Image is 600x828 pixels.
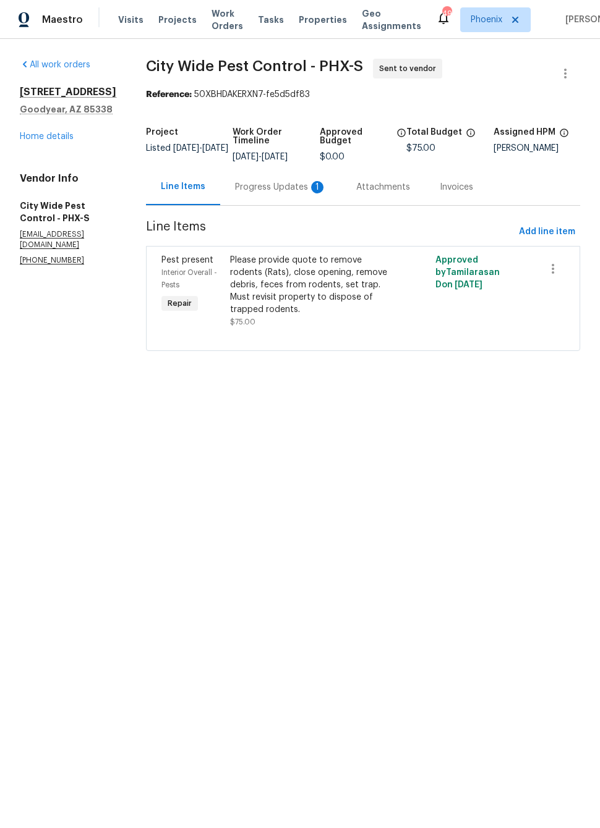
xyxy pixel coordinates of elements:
[559,128,569,144] span: The hpm assigned to this work order.
[311,181,324,193] div: 1
[161,180,205,193] div: Line Items
[118,14,144,26] span: Visits
[471,14,502,26] span: Phoenix
[466,128,476,144] span: The total cost of line items that have been proposed by Opendoor. This sum includes line items th...
[455,281,482,289] span: [DATE]
[146,221,514,243] span: Line Items
[20,172,116,185] h4: Vendor Info
[494,144,580,153] div: [PERSON_NAME]
[173,144,228,153] span: -
[20,200,116,224] h5: City Wide Pest Control - PHX-S
[320,153,345,161] span: $0.00
[235,181,327,193] div: Progress Updates
[494,128,555,137] h5: Assigned HPM
[299,14,347,26] span: Properties
[163,297,197,310] span: Repair
[20,132,74,141] a: Home details
[406,128,462,137] h5: Total Budget
[146,59,363,74] span: City Wide Pest Control - PHX-S
[320,128,393,145] h5: Approved Budget
[146,144,228,153] span: Listed
[161,256,213,264] span: Pest present
[442,7,451,20] div: 49
[356,181,410,193] div: Attachments
[230,318,255,326] span: $75.00
[173,144,199,153] span: [DATE]
[202,144,228,153] span: [DATE]
[519,224,575,240] span: Add line item
[161,269,217,289] span: Interior Overall - Pests
[233,128,319,145] h5: Work Order Timeline
[146,88,580,101] div: 50XBHDAKERXN7-fe5d5df83
[440,181,473,193] div: Invoices
[146,90,192,99] b: Reference:
[406,144,435,153] span: $75.00
[435,256,500,289] span: Approved by Tamilarasan D on
[262,153,288,161] span: [DATE]
[158,14,197,26] span: Projects
[230,254,394,316] div: Please provide quote to remove rodents (Rats), close opening, remove debris, feces from rodents, ...
[233,153,288,161] span: -
[362,7,421,32] span: Geo Assignments
[258,15,284,24] span: Tasks
[514,221,580,243] button: Add line item
[42,14,83,26] span: Maestro
[20,61,90,69] a: All work orders
[379,62,441,75] span: Sent to vendor
[146,128,178,137] h5: Project
[233,153,259,161] span: [DATE]
[212,7,243,32] span: Work Orders
[396,128,406,153] span: The total cost of line items that have been approved by both Opendoor and the Trade Partner. This...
